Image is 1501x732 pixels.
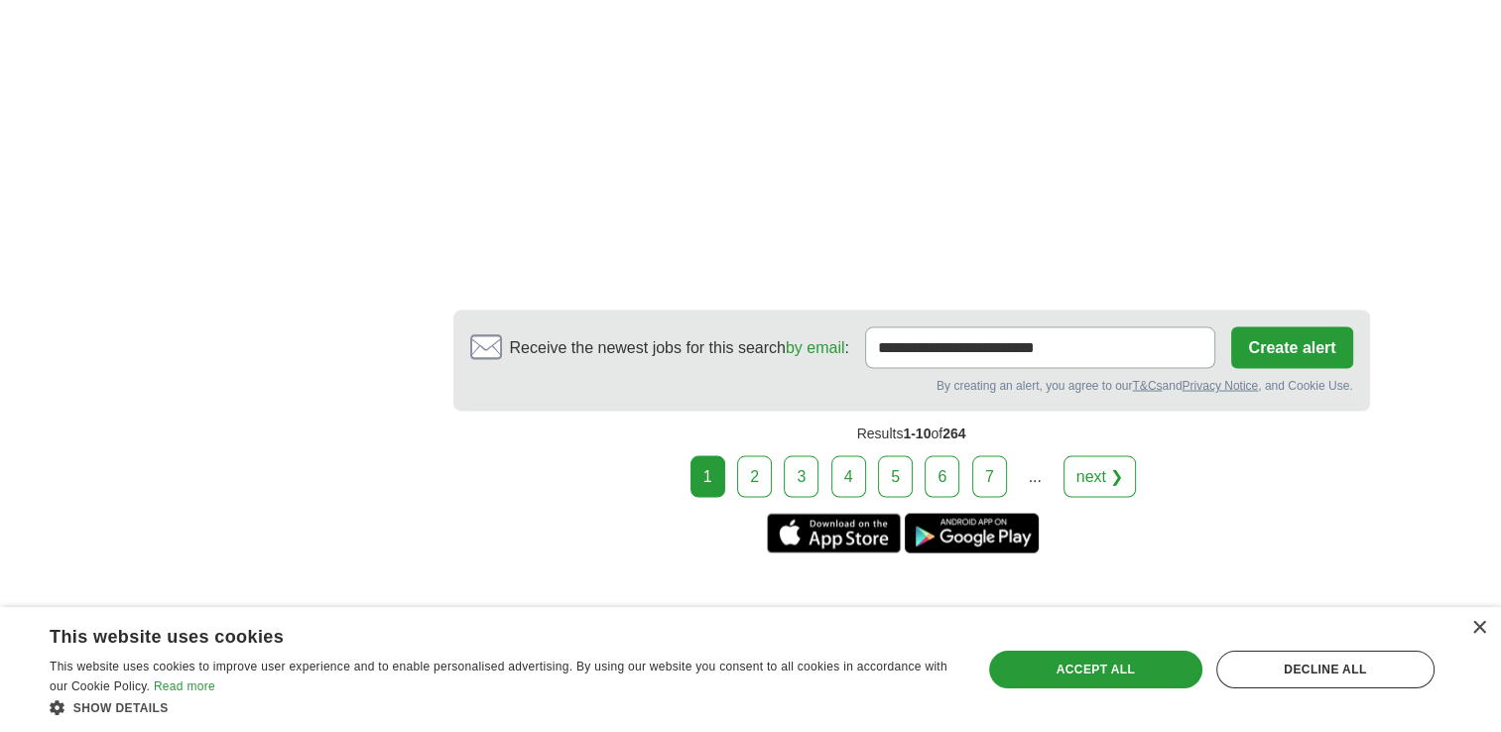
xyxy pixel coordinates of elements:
a: 3 [784,456,818,498]
div: This website uses cookies [50,619,905,649]
span: 264 [942,426,965,441]
a: Read more, opens a new window [154,679,215,693]
a: 5 [878,456,913,498]
div: ... [1015,457,1055,497]
div: By creating an alert, you agree to our and , and Cookie Use. [470,377,1353,395]
a: 2 [737,456,772,498]
a: next ❯ [1063,456,1137,498]
span: This website uses cookies to improve user experience and to enable personalised advertising. By u... [50,660,947,693]
a: 4 [831,456,866,498]
button: Create alert [1231,327,1352,369]
div: Results of [453,412,1370,456]
div: 1 [690,456,725,498]
a: T&Cs [1132,379,1162,393]
span: Show details [73,701,169,715]
a: 6 [925,456,959,498]
span: Receive the newest jobs for this search : [510,336,849,360]
div: Show details [50,697,954,717]
div: Accept all [989,651,1202,688]
a: by email [786,339,845,356]
a: Privacy Notice [1182,379,1258,393]
div: Decline all [1216,651,1435,688]
a: Get the Android app [905,514,1039,553]
div: Close [1471,621,1486,636]
span: 1-10 [903,426,931,441]
a: 7 [972,456,1007,498]
a: Get the iPhone app [767,514,901,553]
